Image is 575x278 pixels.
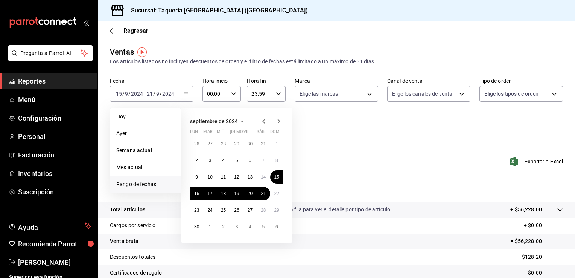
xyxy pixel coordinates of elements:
span: Ayuda [18,221,82,231]
abbr: miércoles [217,129,224,137]
abbr: 16 de septiembre de 2024 [194,191,199,196]
abbr: lunes [190,129,198,137]
button: 29 de agosto de 2024 [230,137,243,151]
abbr: 27 de septiembre de 2024 [248,208,253,213]
button: 15 de septiembre de 2024 [270,170,283,184]
label: Fecha [110,78,193,84]
abbr: martes [203,129,212,137]
button: 30 de agosto de 2024 [243,137,257,151]
div: Los artículos listados no incluyen descuentos de orden y el filtro de fechas está limitado a un m... [110,58,563,66]
button: 6 de septiembre de 2024 [243,154,257,167]
button: 18 de septiembre de 2024 [217,187,230,200]
img: Tooltip marker [137,47,147,57]
p: Resumen [110,184,563,193]
button: 4 de octubre de 2024 [243,220,257,234]
abbr: 31 de agosto de 2024 [261,141,266,147]
button: 8 de septiembre de 2024 [270,154,283,167]
h3: Sucursal: Taquería [GEOGRAPHIC_DATA] ([GEOGRAPHIC_DATA]) [125,6,308,15]
p: Certificados de regalo [110,269,162,277]
button: 9 de septiembre de 2024 [190,170,203,184]
button: Exportar a Excel [511,157,563,166]
input: -- [156,91,160,97]
label: Marca [295,78,378,84]
span: Configuración [18,113,91,123]
abbr: 3 de septiembre de 2024 [209,158,211,163]
abbr: 22 de septiembre de 2024 [274,191,279,196]
p: - $0.00 [525,269,563,277]
button: 26 de agosto de 2024 [190,137,203,151]
button: 3 de octubre de 2024 [230,220,243,234]
button: 5 de octubre de 2024 [257,220,270,234]
abbr: 23 de septiembre de 2024 [194,208,199,213]
p: + $56,228.00 [510,206,542,214]
abbr: 24 de septiembre de 2024 [207,208,212,213]
label: Hora fin [247,78,286,84]
button: 12 de septiembre de 2024 [230,170,243,184]
p: = $56,228.00 [510,237,563,245]
button: 31 de agosto de 2024 [257,137,270,151]
span: Elige los canales de venta [392,90,452,98]
button: 28 de agosto de 2024 [217,137,230,151]
span: Menú [18,95,91,105]
span: Elige los tipos de orden [484,90,538,98]
button: 21 de septiembre de 2024 [257,187,270,200]
button: 27 de agosto de 2024 [203,137,216,151]
p: Da clic en la fila para ver el detalle por tipo de artículo [265,206,390,214]
button: 13 de septiembre de 2024 [243,170,257,184]
abbr: jueves [230,129,274,137]
abbr: 30 de agosto de 2024 [248,141,253,147]
p: Total artículos [110,206,145,214]
button: 10 de septiembre de 2024 [203,170,216,184]
button: 7 de septiembre de 2024 [257,154,270,167]
abbr: 20 de septiembre de 2024 [248,191,253,196]
abbr: 19 de septiembre de 2024 [234,191,239,196]
span: Elige las marcas [300,90,338,98]
p: Descuentos totales [110,253,155,261]
span: Personal [18,131,91,142]
button: 2 de septiembre de 2024 [190,154,203,167]
abbr: 15 de septiembre de 2024 [274,174,279,180]
abbr: viernes [243,129,249,137]
abbr: 29 de septiembre de 2024 [274,208,279,213]
label: Canal de venta [387,78,471,84]
abbr: 13 de septiembre de 2024 [248,174,253,180]
button: 19 de septiembre de 2024 [230,187,243,200]
abbr: 10 de septiembre de 2024 [207,174,212,180]
p: + $0.00 [524,221,563,229]
button: 25 de septiembre de 2024 [217,203,230,217]
span: Regresar [123,27,148,34]
abbr: 17 de septiembre de 2024 [207,191,212,196]
abbr: 30 de septiembre de 2024 [194,224,199,229]
abbr: 29 de agosto de 2024 [234,141,239,147]
abbr: 21 de septiembre de 2024 [261,191,266,196]
button: 1 de octubre de 2024 [203,220,216,234]
input: ---- [131,91,143,97]
abbr: 8 de septiembre de 2024 [275,158,278,163]
button: septiembre de 2024 [190,117,247,126]
button: 5 de septiembre de 2024 [230,154,243,167]
p: - $128.20 [519,253,563,261]
button: 4 de septiembre de 2024 [217,154,230,167]
abbr: 25 de septiembre de 2024 [221,208,226,213]
button: 14 de septiembre de 2024 [257,170,270,184]
button: 30 de septiembre de 2024 [190,220,203,234]
abbr: 26 de septiembre de 2024 [234,208,239,213]
span: / [153,91,155,97]
abbr: 28 de agosto de 2024 [221,141,226,147]
abbr: 4 de octubre de 2024 [249,224,251,229]
p: Venta bruta [110,237,138,245]
abbr: 11 de septiembre de 2024 [221,174,226,180]
abbr: 1 de octubre de 2024 [209,224,211,229]
span: Rango de fechas [116,180,175,188]
button: 24 de septiembre de 2024 [203,203,216,217]
span: / [122,91,125,97]
abbr: 12 de septiembre de 2024 [234,174,239,180]
label: Tipo de orden [479,78,563,84]
abbr: 4 de septiembre de 2024 [222,158,225,163]
abbr: 26 de agosto de 2024 [194,141,199,147]
abbr: 1 de septiembre de 2024 [275,141,278,147]
span: - [144,91,146,97]
button: 23 de septiembre de 2024 [190,203,203,217]
button: 22 de septiembre de 2024 [270,187,283,200]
